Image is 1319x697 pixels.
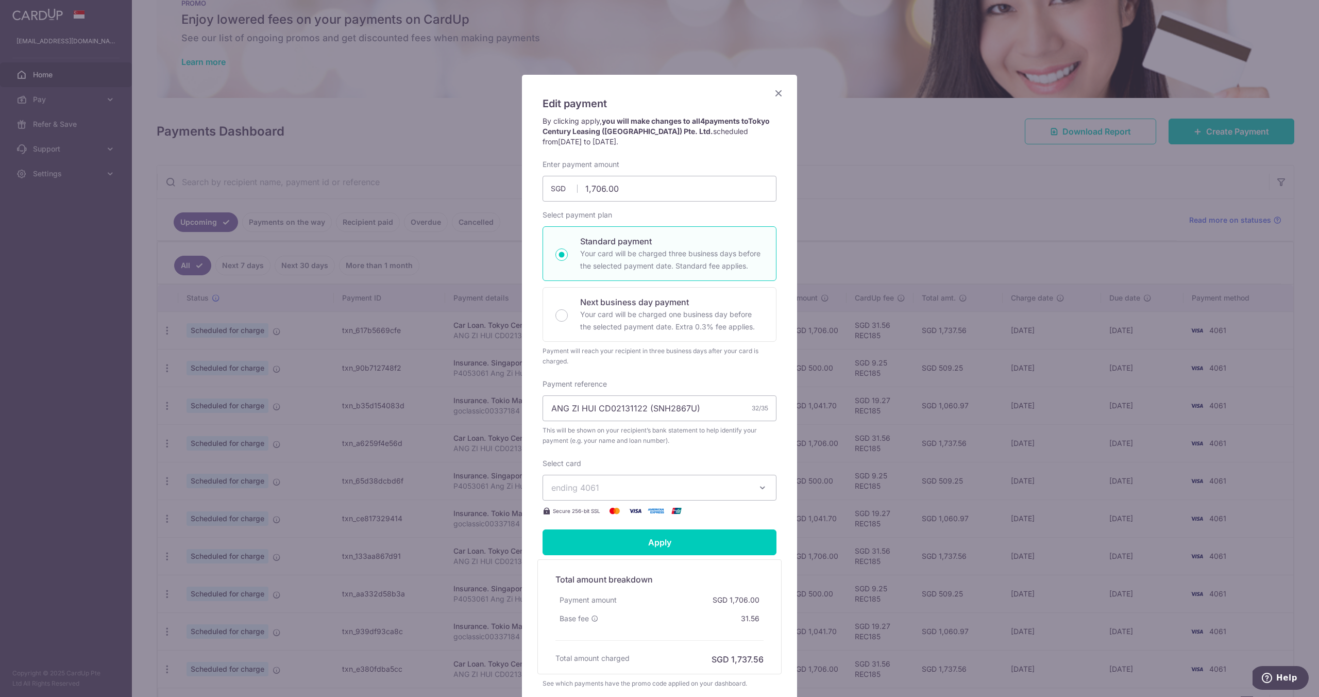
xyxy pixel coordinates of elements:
div: Payment amount [555,591,621,609]
span: 4 [700,117,705,125]
span: SGD [551,184,578,194]
img: Visa [625,505,646,517]
label: Select payment plan [543,210,612,220]
span: [DATE] to [DATE] [558,137,616,146]
p: By clicking apply, scheduled from . [543,116,776,147]
input: Apply [543,529,776,555]
img: Mastercard [604,505,625,517]
div: 31.56 [737,609,764,628]
h6: SGD 1,737.56 [712,653,764,666]
div: 32/35 [752,403,768,413]
p: Your card will be charged three business days before the selected payment date. Standard fee appl... [580,247,764,272]
img: American Express [646,505,666,517]
label: Enter payment amount [543,159,619,170]
span: ending 4061 [551,483,599,493]
img: UnionPay [666,505,687,517]
div: SGD 1,706.00 [708,591,764,609]
span: Base fee [560,613,589,624]
button: ending 4061 [543,475,776,501]
p: Next business day payment [580,296,764,308]
span: Secure 256-bit SSL [553,507,600,515]
h6: Total amount charged [555,653,630,663]
h5: Edit payment [543,95,776,112]
div: Payment will reach your recipient in three business days after your card is charged. [543,346,776,367]
span: This will be shown on your recipient’s bank statement to help identify your payment (e.g. your na... [543,425,776,446]
label: Select card [543,458,581,469]
iframe: Opens a widget where you can find more information [1253,666,1309,692]
label: Payment reference [543,379,607,389]
button: Close [772,87,785,99]
h5: Total amount breakdown [555,573,764,586]
strong: you will make changes to all payments to [543,117,770,136]
p: Standard payment [580,235,764,247]
input: 0.00 [543,176,776,202]
p: Your card will be charged one business day before the selected payment date. Extra 0.3% fee applies. [580,308,764,333]
div: See which payments have the promo code applied on your dashboard. [543,678,776,689]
